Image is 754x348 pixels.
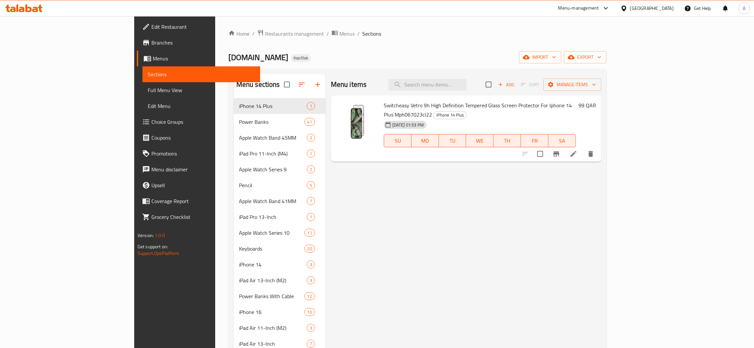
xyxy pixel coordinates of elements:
button: import [519,51,561,63]
div: Power Banks [239,118,304,126]
span: 2 [307,166,315,173]
span: 3 [307,261,315,268]
span: Get support on: [138,242,168,251]
h2: Menu items [331,80,367,89]
span: Restaurants management [265,30,324,38]
div: iPad Pro 11-Inch (M4)1 [234,146,326,161]
button: SU [384,134,412,147]
div: items [304,292,315,300]
span: iPhone 14 [239,261,307,268]
button: Branch-specific-item [548,146,564,162]
a: Grocery Checklist [137,209,260,225]
span: Apple Watch Series 10 [239,229,304,237]
div: items [307,134,315,142]
div: [GEOGRAPHIC_DATA] [630,5,674,12]
span: 5 [307,182,315,189]
span: 20 [305,246,315,252]
span: A [743,5,745,12]
a: Coupons [137,130,260,146]
span: SU [387,136,409,146]
div: items [307,340,315,348]
span: Keyboards [239,245,304,253]
span: 12 [305,293,315,299]
span: Upsell [151,181,255,189]
button: FR [521,134,548,147]
div: iPhone 14 Plus [433,111,467,119]
span: Select to update [533,147,547,161]
div: items [304,308,315,316]
span: TH [496,136,518,146]
a: Upsell [137,177,260,193]
div: items [307,276,315,284]
a: Edit Menu [142,98,260,114]
a: Promotions [137,146,260,161]
div: Keyboards20 [234,241,326,257]
span: TU [442,136,464,146]
span: MO [414,136,436,146]
span: 3 [307,277,315,284]
span: Menus [339,30,355,38]
span: 11 [305,230,315,236]
span: 7 [307,341,315,347]
span: iPhone 14 Plus [434,111,466,119]
h6: 99 QAR [578,101,596,110]
span: Apple Watch Band 41MM [239,197,307,205]
span: SA [551,136,573,146]
a: Full Menu View [142,82,260,98]
span: Add [497,81,515,88]
div: items [307,150,315,157]
span: Apple Watch Band 45MM [239,134,307,142]
div: Power Banks With Cable12 [234,288,326,304]
div: items [304,229,315,237]
div: iPhone 14 Plus [239,102,307,110]
input: search [388,79,466,90]
span: import [524,53,556,61]
span: Coupons [151,134,255,142]
nav: breadcrumb [228,29,607,38]
a: Restaurants management [257,29,324,38]
span: 1 [307,214,315,220]
span: iPad Pro 11-Inch (M4) [239,150,307,157]
button: delete [583,146,599,162]
span: Select section [482,78,496,91]
button: WE [466,134,494,147]
li: / [357,30,360,38]
div: items [307,324,315,332]
span: Edit Menu [148,102,255,110]
div: items [307,197,315,205]
span: Version: [138,231,154,240]
div: Apple Watch Series 92 [234,161,326,177]
span: Branches [151,39,255,47]
div: items [307,261,315,268]
span: Power Banks With Cable [239,292,304,300]
div: iPhone 16 [239,308,304,316]
a: Menus [332,29,355,38]
span: Choice Groups [151,118,255,126]
button: export [564,51,607,63]
span: iPad Air 13-Inch (M2) [239,276,307,284]
span: 41 [305,119,315,125]
span: Grocery Checklist [151,213,255,221]
span: iPad Air 13-Inch [239,340,307,348]
a: Edit menu item [570,150,577,158]
button: MO [412,134,439,147]
span: Apple Watch Series 9 [239,165,307,173]
div: items [307,165,315,173]
button: SA [548,134,576,147]
span: Sort sections [294,77,310,92]
button: Manage items [543,79,601,91]
span: Menu disclaimer [151,165,255,173]
button: Add section [310,77,326,92]
div: items [304,118,315,126]
span: iPad Pro 13-Inch [239,213,307,221]
span: FR [524,136,546,146]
